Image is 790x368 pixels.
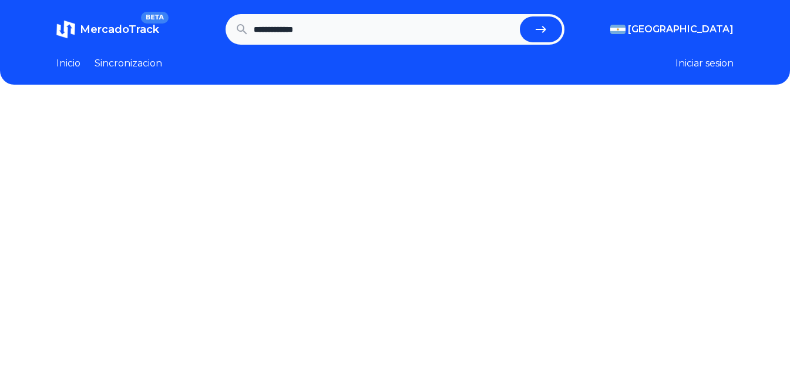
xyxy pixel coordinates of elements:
[610,25,626,34] img: Argentina
[628,22,734,36] span: [GEOGRAPHIC_DATA]
[95,56,162,71] a: Sincronizacion
[141,12,169,24] span: BETA
[675,56,734,71] button: Iniciar sesion
[80,23,159,36] span: MercadoTrack
[56,20,75,39] img: MercadoTrack
[610,22,734,36] button: [GEOGRAPHIC_DATA]
[56,20,159,39] a: MercadoTrackBETA
[56,56,80,71] a: Inicio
